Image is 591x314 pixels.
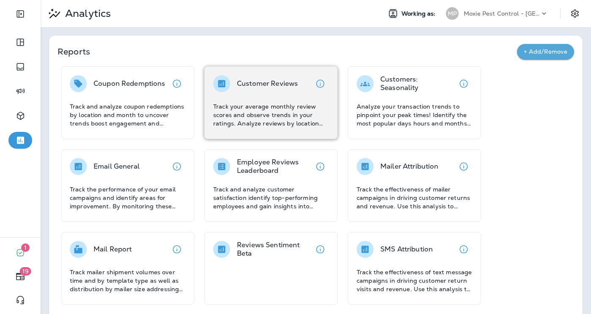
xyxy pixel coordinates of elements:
[93,162,140,171] p: Email General
[464,10,540,17] p: Moxie Pest Control - [GEOGRAPHIC_DATA]
[168,241,185,258] button: View details
[8,5,32,22] button: Expand Sidebar
[168,158,185,175] button: View details
[567,6,583,21] button: Settings
[380,162,439,171] p: Mailer Attribution
[380,75,455,92] p: Customers: Seasonality
[93,245,132,254] p: Mail Report
[357,102,472,128] p: Analyze your transaction trends to pinpoint your peak times! Identify the most popular days hours...
[237,79,298,88] p: Customer Reviews
[70,185,185,210] p: Track the performance of your email campaigns and identify areas for improvement. By monitoring t...
[446,7,459,20] div: MP
[312,75,329,92] button: View details
[237,241,312,258] p: Reviews Sentiment Beta
[62,7,111,20] p: Analytics
[517,44,574,60] button: + Add/Remove
[455,75,472,92] button: View details
[21,243,30,252] span: 1
[312,158,329,175] button: View details
[8,244,32,261] button: 1
[357,268,472,293] p: Track the effectiveness of text message campaigns in driving customer return visits and revenue. ...
[213,185,329,210] p: Track and analyze customer satisfaction identify top-performing employees and gain insights into ...
[93,79,165,88] p: Coupon Redemptions
[70,102,185,128] p: Track and analyze coupon redemptions by location and month to uncover trends boost engagement and...
[70,268,185,293] p: Track mailer shipment volumes over time and by template type as well as distribution by mailer si...
[8,268,32,285] button: 19
[455,158,472,175] button: View details
[213,102,329,128] p: Track your average monthly review scores and observe trends in your ratings. Analyze reviews by l...
[312,241,329,258] button: View details
[20,267,31,276] span: 19
[58,46,517,57] p: Reports
[401,10,437,17] span: Working as:
[380,245,433,254] p: SMS Attribution
[455,241,472,258] button: View details
[168,75,185,92] button: View details
[357,185,472,210] p: Track the effectiveness of mailer campaigns in driving customer returns and revenue. Use this ana...
[237,158,312,175] p: Employee Reviews Leaderboard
